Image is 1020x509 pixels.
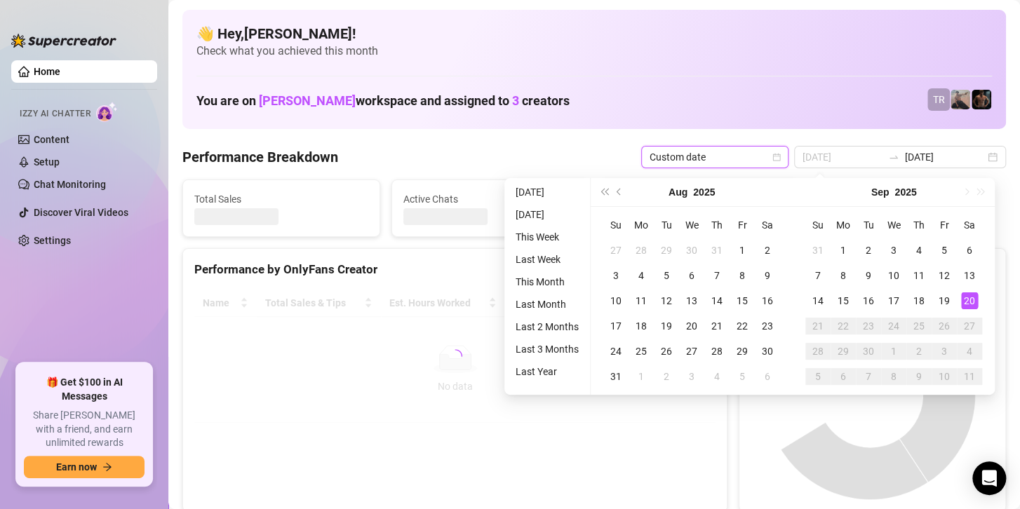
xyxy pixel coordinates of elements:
div: 27 [961,318,978,334]
div: 14 [709,292,725,309]
div: 2 [911,343,927,360]
td: 2025-08-08 [730,263,755,288]
td: 2025-08-26 [654,339,679,364]
td: 2025-09-15 [831,288,856,313]
td: 2025-09-02 [856,238,881,263]
td: 2025-08-30 [755,339,780,364]
h4: 👋 Hey, [PERSON_NAME] ! [196,24,992,43]
td: 2025-08-31 [603,364,629,389]
td: 2025-10-06 [831,364,856,389]
td: 2025-09-02 [654,364,679,389]
td: 2025-09-12 [932,263,957,288]
div: 31 [709,242,725,259]
input: End date [905,149,985,165]
li: Last 2 Months [510,318,584,335]
li: Last Week [510,251,584,268]
td: 2025-10-04 [957,339,982,364]
div: 3 [885,242,902,259]
div: 17 [885,292,902,309]
td: 2025-09-19 [932,288,957,313]
div: 24 [608,343,624,360]
td: 2025-10-08 [881,364,906,389]
th: Th [704,212,730,238]
td: 2025-08-02 [755,238,780,263]
td: 2025-08-13 [679,288,704,313]
div: 2 [759,242,776,259]
div: 30 [860,343,877,360]
div: 10 [885,267,902,284]
td: 2025-09-13 [957,263,982,288]
td: 2025-09-30 [856,339,881,364]
td: 2025-09-20 [957,288,982,313]
div: 9 [759,267,776,284]
div: 4 [633,267,650,284]
td: 2025-08-25 [629,339,654,364]
div: 11 [911,267,927,284]
td: 2025-08-16 [755,288,780,313]
span: Custom date [650,147,780,168]
div: 20 [683,318,700,334]
td: 2025-09-04 [704,364,730,389]
li: This Month [510,273,584,290]
img: Trent [972,90,991,109]
div: 18 [911,292,927,309]
td: 2025-08-21 [704,313,730,339]
div: 3 [936,343,953,360]
h4: Performance Breakdown [182,147,338,167]
div: 15 [734,292,751,309]
td: 2025-08-27 [679,339,704,364]
th: We [679,212,704,238]
td: 2025-08-11 [629,288,654,313]
div: 13 [961,267,978,284]
div: 29 [835,343,852,360]
td: 2025-10-10 [932,364,957,389]
td: 2025-09-25 [906,313,932,339]
span: 🎁 Get $100 in AI Messages [24,376,145,403]
div: 17 [608,318,624,334]
td: 2025-09-10 [881,263,906,288]
button: Previous month (PageUp) [612,178,627,206]
div: 16 [759,292,776,309]
td: 2025-08-15 [730,288,755,313]
div: Open Intercom Messenger [972,461,1006,495]
div: 7 [810,267,826,284]
div: 19 [658,318,675,334]
td: 2025-08-14 [704,288,730,313]
th: Fr [730,212,755,238]
th: We [881,212,906,238]
div: 11 [633,292,650,309]
td: 2025-07-27 [603,238,629,263]
h1: You are on workspace and assigned to creators [196,93,570,109]
div: 19 [936,292,953,309]
div: 28 [633,242,650,259]
td: 2025-10-07 [856,364,881,389]
th: Tu [654,212,679,238]
td: 2025-09-06 [755,364,780,389]
div: 6 [835,368,852,385]
div: 6 [961,242,978,259]
div: 1 [835,242,852,259]
td: 2025-08-24 [603,339,629,364]
div: 24 [885,318,902,334]
a: Chat Monitoring [34,179,106,190]
div: 7 [709,267,725,284]
span: Total Sales [194,191,368,207]
td: 2025-07-28 [629,238,654,263]
td: 2025-08-01 [730,238,755,263]
div: 15 [835,292,852,309]
td: 2025-09-27 [957,313,982,339]
div: 28 [709,343,725,360]
td: 2025-08-28 [704,339,730,364]
td: 2025-09-06 [957,238,982,263]
td: 2025-07-30 [679,238,704,263]
td: 2025-08-10 [603,288,629,313]
td: 2025-09-03 [679,364,704,389]
button: Choose a month [669,178,687,206]
span: TR [933,92,945,107]
div: 10 [608,292,624,309]
td: 2025-08-07 [704,263,730,288]
td: 2025-08-03 [603,263,629,288]
div: 8 [885,368,902,385]
td: 2025-08-17 [603,313,629,339]
td: 2025-09-29 [831,339,856,364]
